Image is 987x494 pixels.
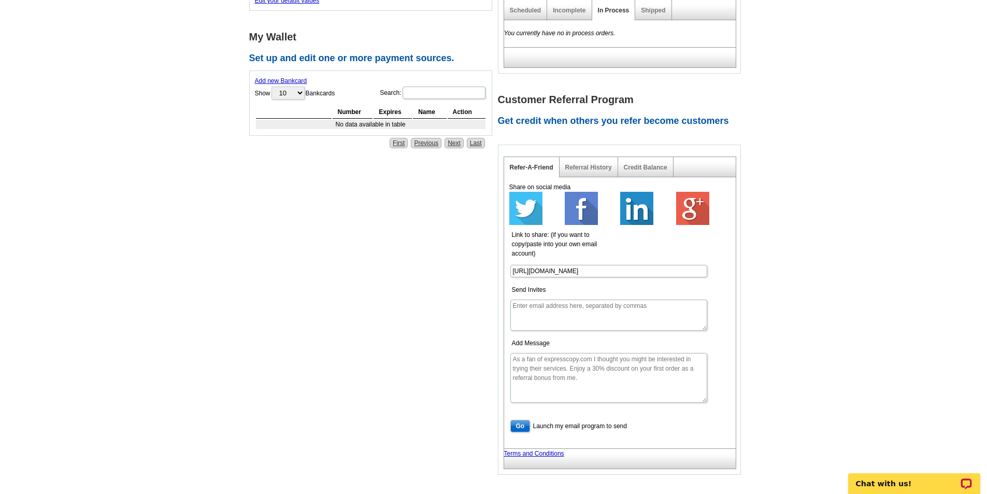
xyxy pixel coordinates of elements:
th: Name [413,106,446,119]
img: twitter-64.png [509,192,542,225]
a: Shipped [641,7,665,14]
img: google-plus-64.png [676,192,709,225]
h1: Customer Referral Program [498,94,747,105]
a: Incomplete [553,7,585,14]
a: First [390,138,408,148]
a: Refer-A-Friend [510,164,553,171]
a: Add new Bankcard [255,77,307,84]
h2: Set up and edit one or more payment sources. [249,53,498,64]
a: Terms and Conditions [504,450,564,457]
label: Link to share: (if you want to copy/paste into your own email account) [512,230,605,258]
a: Credit Balance [624,164,667,171]
iframe: LiveChat chat widget [841,461,987,494]
img: linkedin-64.png [620,192,653,225]
label: Search: [380,86,486,100]
a: Referral History [565,164,612,171]
a: Last [467,138,485,148]
img: facebook-64.png [565,192,598,225]
label: Send Invites [512,285,605,294]
th: Number [333,106,373,119]
input: Search: [403,87,485,99]
th: Action [448,106,485,119]
input: Go [510,420,531,432]
em: You currently have no in process orders. [504,30,616,37]
span: Share on social media [509,184,571,191]
label: Launch my email program to send [533,421,627,431]
label: Show Bankcards [255,86,335,101]
th: Expires [374,106,412,119]
a: In Process [598,7,630,14]
select: ShowBankcards [271,87,305,100]
a: Scheduled [510,7,541,14]
a: Next [445,138,464,148]
h2: Get credit when others you refer become customers [498,116,747,127]
a: Previous [411,138,441,148]
td: No data available in table [256,120,485,129]
label: Add Message [512,338,605,348]
h1: My Wallet [249,32,498,43]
